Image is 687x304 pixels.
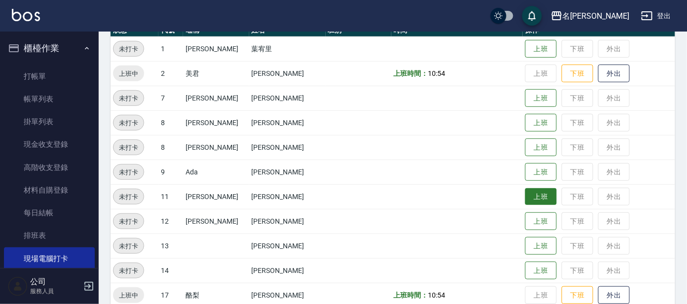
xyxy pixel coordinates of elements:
[113,290,144,301] span: 上班中
[4,224,95,247] a: 排班表
[428,291,446,299] span: 10:54
[183,61,249,86] td: 美君
[30,287,80,296] p: 服務人員
[30,277,80,287] h5: 公司
[158,184,183,209] td: 11
[4,202,95,224] a: 每日結帳
[562,65,593,83] button: 下班
[158,234,183,258] td: 13
[4,133,95,156] a: 現金收支登錄
[249,184,326,209] td: [PERSON_NAME]
[4,156,95,179] a: 高階收支登錄
[525,262,557,280] button: 上班
[249,86,326,110] td: [PERSON_NAME]
[525,89,557,107] button: 上班
[158,61,183,86] td: 2
[249,234,326,258] td: [PERSON_NAME]
[249,258,326,283] td: [PERSON_NAME]
[114,266,144,276] span: 未打卡
[4,179,95,202] a: 材料自購登錄
[183,160,249,184] td: Ada
[4,35,95,61] button: 櫃檯作業
[183,110,249,135] td: [PERSON_NAME]
[158,160,183,184] td: 9
[183,184,249,209] td: [PERSON_NAME]
[158,209,183,234] td: 12
[394,291,428,299] b: 上班時間：
[183,209,249,234] td: [PERSON_NAME]
[114,241,144,251] span: 未打卡
[114,44,144,54] span: 未打卡
[4,88,95,110] a: 帳單列表
[158,135,183,160] td: 8
[525,237,557,255] button: 上班
[525,188,557,205] button: 上班
[249,36,326,61] td: 葉宥里
[637,7,675,25] button: 登出
[158,258,183,283] td: 14
[394,69,428,77] b: 上班時間：
[525,114,557,132] button: 上班
[563,10,629,22] div: 名[PERSON_NAME]
[4,65,95,88] a: 打帳單
[525,138,557,157] button: 上班
[12,9,40,21] img: Logo
[114,118,144,128] span: 未打卡
[522,6,542,26] button: save
[114,93,144,103] span: 未打卡
[114,216,144,227] span: 未打卡
[249,110,326,135] td: [PERSON_NAME]
[158,36,183,61] td: 1
[114,142,144,153] span: 未打卡
[525,212,557,231] button: 上班
[249,209,326,234] td: [PERSON_NAME]
[183,36,249,61] td: [PERSON_NAME]
[547,6,633,26] button: 名[PERSON_NAME]
[183,86,249,110] td: [PERSON_NAME]
[249,61,326,86] td: [PERSON_NAME]
[4,110,95,133] a: 掛單列表
[183,135,249,160] td: [PERSON_NAME]
[158,86,183,110] td: 7
[428,69,446,77] span: 10:54
[114,192,144,202] span: 未打卡
[525,163,557,181] button: 上班
[114,167,144,177] span: 未打卡
[249,135,326,160] td: [PERSON_NAME]
[8,276,28,296] img: Person
[525,40,557,58] button: 上班
[4,247,95,270] a: 現場電腦打卡
[598,65,630,83] button: 外出
[158,110,183,135] td: 8
[249,160,326,184] td: [PERSON_NAME]
[113,68,144,79] span: 上班中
